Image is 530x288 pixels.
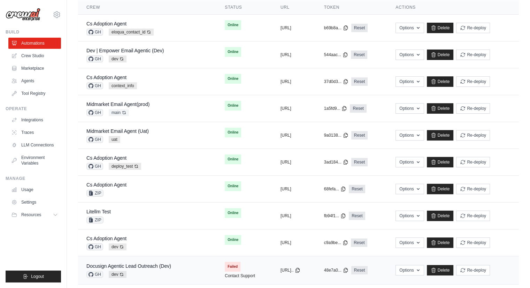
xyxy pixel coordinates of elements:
button: 544aac... [324,52,348,58]
button: c9a9be... [324,240,348,245]
a: Automations [8,38,61,49]
button: Re-deploy [456,50,490,60]
button: Options [395,103,424,114]
button: Options [395,130,424,141]
iframe: Chat Widget [495,255,530,288]
div: Build [6,29,61,35]
a: Reset [349,212,365,220]
a: Reset [351,51,367,59]
span: deploy_test [109,163,141,170]
button: 3ad184... [324,159,348,165]
a: LLM Connections [8,139,61,151]
span: GH [86,136,103,143]
span: Online [225,128,241,137]
a: Reset [351,238,367,247]
button: Re-deploy [456,130,490,141]
span: GH [86,163,103,170]
span: dev [109,271,126,278]
span: GH [86,271,103,278]
button: 48e7a0... [324,267,348,273]
button: Options [395,184,424,194]
button: 1a5fd9... [324,106,347,111]
button: Options [395,265,424,275]
button: Options [395,23,424,33]
a: Delete [427,237,454,248]
a: Cs Adoption Agent [86,75,126,80]
a: Delete [427,50,454,60]
span: Online [225,20,241,30]
span: dev [109,55,126,62]
button: Options [395,50,424,60]
span: main [109,109,129,116]
th: URL [272,0,316,15]
button: Re-deploy [456,23,490,33]
th: Status [216,0,272,15]
span: context_info [109,82,137,89]
span: Online [225,101,241,111]
button: Options [395,211,424,221]
th: Crew [78,0,216,15]
a: Delete [427,76,454,87]
button: Re-deploy [456,184,490,194]
a: Delete [427,103,454,114]
a: Reset [350,104,366,113]
a: Reset [351,158,368,166]
button: Options [395,237,424,248]
a: Cs Adoption Agent [86,21,126,26]
a: Delete [427,157,454,167]
a: Delete [427,265,454,275]
a: Reset [351,24,368,32]
a: Litellm Test [86,209,111,214]
span: Online [225,47,241,57]
a: Agents [8,75,61,86]
span: Online [225,208,241,218]
a: Delete [427,23,454,33]
button: 37d0d3... [324,79,348,84]
span: Online [225,74,241,84]
a: Cs Adoption Agent [86,182,126,188]
a: Settings [8,197,61,208]
button: Resources [8,209,61,220]
button: fb94f1... [324,213,346,219]
span: GH [86,109,103,116]
a: Reset [351,77,368,86]
button: 9a0138... [324,132,348,138]
div: Manage [6,176,61,181]
a: Reset [351,266,368,274]
span: Logout [31,274,44,279]
a: Midmarket Email Agent (Uat) [86,128,149,134]
span: Failed [225,262,240,272]
a: Midmarket Email Agent(prod) [86,101,149,107]
a: Environment Variables [8,152,61,169]
button: Re-deploy [456,237,490,248]
button: Logout [6,271,61,282]
a: Integrations [8,114,61,126]
button: Re-deploy [456,76,490,87]
span: Resources [21,212,41,218]
a: Docusign Agentic Lead Outreach (Dev) [86,263,171,269]
div: Operate [6,106,61,112]
button: Re-deploy [456,103,490,114]
span: Online [225,154,241,164]
span: ZIP [86,217,103,223]
span: GH [86,243,103,250]
button: Re-deploy [456,211,490,221]
span: Online [225,235,241,245]
a: Cs Adoption Agent [86,236,126,241]
span: ZIP [86,190,103,197]
a: Tool Registry [8,88,61,99]
a: Delete [427,130,454,141]
span: GH [86,82,103,89]
span: uat [109,136,120,143]
button: 68fefa... [324,186,346,192]
a: Cs Adoption Agent [86,155,126,161]
button: Re-deploy [456,265,490,275]
button: Options [395,157,424,167]
a: Usage [8,184,61,195]
button: Re-deploy [456,157,490,167]
a: Reset [351,131,368,139]
a: Delete [427,184,454,194]
span: Online [225,181,241,191]
span: eloqua_contact_id [109,29,154,36]
a: Dev | Empower Email Agentic (Dev) [86,48,164,53]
